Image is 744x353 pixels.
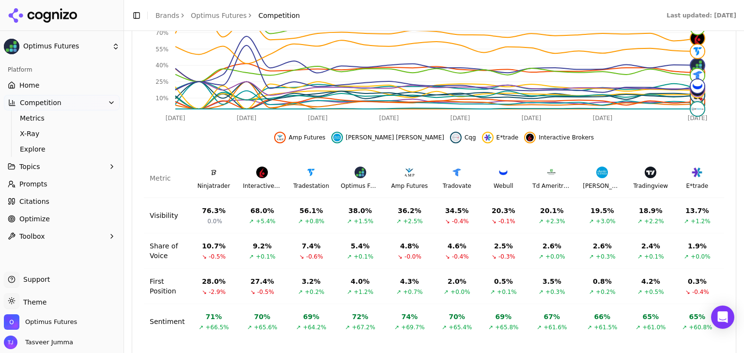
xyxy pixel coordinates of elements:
[543,323,567,331] span: +61.6%
[445,253,450,261] span: ↘
[20,144,104,154] span: Explore
[400,241,419,251] div: 4.8 %
[25,318,77,326] span: Optimus Futures
[692,288,709,296] span: -0.4%
[401,323,424,331] span: +69.7%
[637,217,642,225] span: ↗
[303,312,320,322] div: 69 %
[498,217,515,225] span: -0.1%
[4,159,120,174] button: Topics
[19,179,47,189] span: Prompts
[302,276,321,286] div: 3.2 %
[539,288,543,296] span: ↗
[144,159,190,198] th: Metric
[449,323,472,331] span: +65.4%
[540,206,564,215] div: 20.1 %
[448,241,466,251] div: 4.6 %
[444,288,449,296] span: ↗
[691,45,704,58] img: tradestation
[354,253,373,261] span: +0.1%
[207,217,222,225] span: 0.0%
[250,288,255,296] span: ↘
[347,288,352,296] span: ↗
[306,253,323,261] span: -0.6%
[451,167,463,178] img: Tradovate
[205,323,229,331] span: +66.5%
[587,323,592,331] span: ↗
[545,288,565,296] span: +0.3%
[254,323,277,331] span: +65.6%
[155,11,300,20] nav: breadcrumb
[308,115,328,122] tspan: [DATE]
[498,253,515,261] span: -0.3%
[524,132,594,143] button: Hide interactive brokers data
[542,276,561,286] div: 3.5 %
[666,12,736,19] div: Last updated: [DATE]
[688,115,708,122] tspan: [DATE]
[492,206,515,215] div: 20.3 %
[641,241,660,251] div: 2.4 %
[544,312,560,322] div: 67 %
[449,312,465,322] div: 70 %
[202,288,207,296] span: ↘
[691,59,704,72] img: optimus futures
[331,132,444,143] button: Hide charles schwab data
[400,276,419,286] div: 4.3 %
[492,217,496,225] span: ↘
[237,115,257,122] tspan: [DATE]
[596,217,616,225] span: +3.0%
[19,275,50,284] span: Support
[19,80,39,90] span: Home
[688,276,707,286] div: 0.3 %
[302,241,321,251] div: 7.4 %
[394,323,399,331] span: ↗
[452,217,469,225] span: -0.4%
[4,211,120,227] a: Optimize
[4,314,77,330] button: Open organization switcher
[442,323,447,331] span: ↗
[526,134,534,141] img: interactive brokers
[484,134,492,141] img: e*trade
[21,338,73,347] span: Tasveer Jumma
[351,241,370,251] div: 5.4 %
[202,276,226,286] div: 28.0 %
[198,182,231,190] div: Ninjatrader
[686,182,709,190] div: E*trade
[391,182,428,190] div: Amp Futures
[645,167,656,178] img: Tradingview
[155,30,169,36] tspan: 70%
[496,312,512,322] div: 69 %
[341,182,380,190] div: Optimus Futures
[688,241,707,251] div: 1.9 %
[346,134,444,141] span: [PERSON_NAME] [PERSON_NAME]
[691,253,711,261] span: +0.0%
[16,111,108,125] a: Metrics
[4,194,120,209] a: Citations
[347,253,352,261] span: ↗
[354,288,373,296] span: +1.2%
[347,217,352,225] span: ↗
[254,312,271,322] div: 70 %
[596,167,608,178] img: Charles Schwab
[539,217,543,225] span: ↗
[545,253,565,261] span: +0.0%
[689,323,712,331] span: +60.8%
[596,253,616,261] span: +0.3%
[144,233,190,269] td: Share of Voice
[355,167,366,178] img: Optimus Futures
[689,312,706,322] div: 65 %
[497,167,509,178] img: Webull
[482,132,519,143] button: Hide e*trade data
[450,288,470,296] span: +0.0%
[257,288,274,296] span: -0.5%
[495,323,518,331] span: +65.8%
[635,323,640,331] span: ↗
[589,253,594,261] span: ↗
[644,288,664,296] span: +0.5%
[490,288,495,296] span: ↗
[155,62,169,69] tspan: 40%
[274,132,325,143] button: Hide amp futures data
[684,217,689,225] span: ↗
[644,217,664,225] span: +2.2%
[247,323,252,331] span: ↗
